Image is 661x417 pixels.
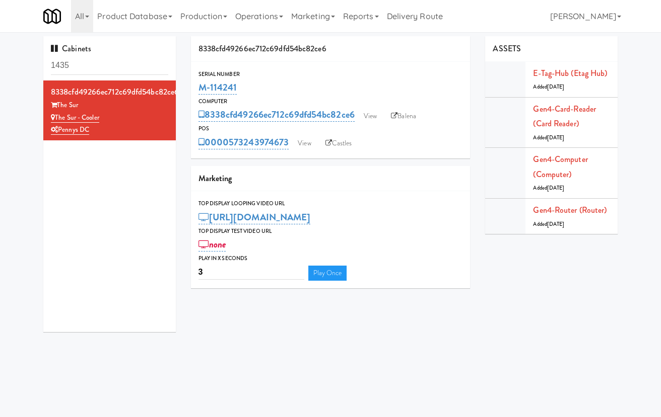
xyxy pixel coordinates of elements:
[547,83,565,91] span: [DATE]
[386,109,421,124] a: Balena
[533,184,564,192] span: Added
[43,80,176,140] li: 8338cfd49266ec712c69dfd54bc82ce6The Sur The Sur - CoolerPennys DC
[293,136,316,151] a: View
[533,83,564,91] span: Added
[51,113,99,123] a: The Sur - Cooler
[547,220,565,228] span: [DATE]
[199,237,226,252] a: none
[51,99,168,112] div: The Sur
[199,135,289,149] a: 0000573243974673
[199,80,237,95] a: M-114241
[533,134,564,141] span: Added
[51,43,91,54] span: Cabinets
[51,125,89,135] a: Pennys DC
[199,97,463,107] div: Computer
[533,103,596,130] a: Gen4-card-reader (Card Reader)
[533,67,607,79] a: E-tag-hub (Etag Hub)
[199,210,311,224] a: [URL][DOMAIN_NAME]
[493,43,521,54] span: ASSETS
[308,266,347,281] a: Play Once
[199,108,355,122] a: 8338cfd49266ec712c69dfd54bc82ce6
[199,173,232,184] span: Marketing
[359,109,382,124] a: View
[533,153,587,180] a: Gen4-computer (Computer)
[191,36,471,62] div: 8338cfd49266ec712c69dfd54bc82ce6
[199,226,463,236] div: Top Display Test Video Url
[199,69,463,79] div: Serial Number
[533,220,564,228] span: Added
[320,136,357,151] a: Castles
[547,184,565,192] span: [DATE]
[51,85,168,100] div: 8338cfd49266ec712c69dfd54bc82ce6
[43,8,61,25] img: Micromart
[533,204,607,216] a: Gen4-router (Router)
[51,56,168,75] input: Search cabinets
[547,134,565,141] span: [DATE]
[199,254,463,264] div: Play in X seconds
[199,199,463,209] div: Top Display Looping Video Url
[199,124,463,134] div: POS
